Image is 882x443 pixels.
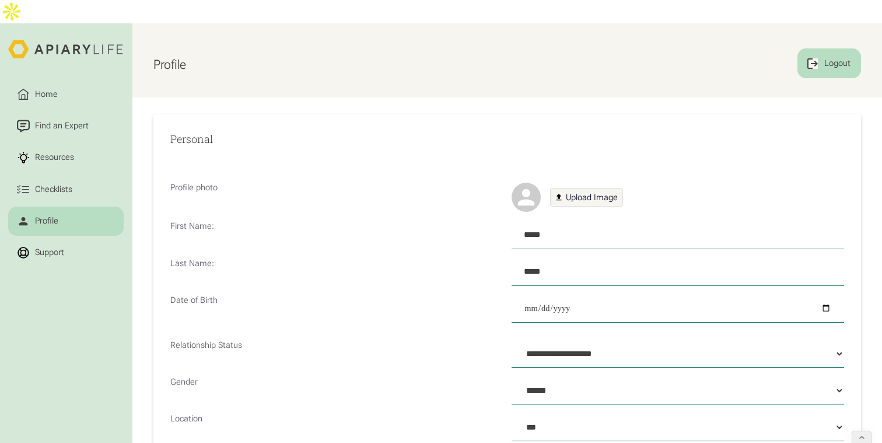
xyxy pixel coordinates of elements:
div: Home [33,88,60,101]
p: Profile photo [170,183,503,212]
a: Support [8,238,124,268]
div: Profile [33,215,60,228]
p: Gender [170,377,503,404]
div: Support [33,246,66,259]
a: Find an Expert [8,111,124,141]
p: Last Name: [170,259,503,286]
a: Upload Image [550,188,623,207]
a: Resources [8,143,124,173]
h1: Profile [153,57,186,72]
h2: Personal [170,131,503,147]
a: Home [8,79,124,109]
p: Date of Birth [170,295,503,332]
div: Find an Expert [33,120,90,132]
div: Resources [33,151,76,164]
a: Logout [797,48,860,78]
p: Relationship Status [170,340,503,368]
a: Checklists [8,175,124,204]
a: Profile [8,207,124,236]
div: Logout [822,57,852,70]
div: Upload Image [566,190,618,205]
p: First Name: [170,221,503,249]
div: Checklists [33,183,74,196]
